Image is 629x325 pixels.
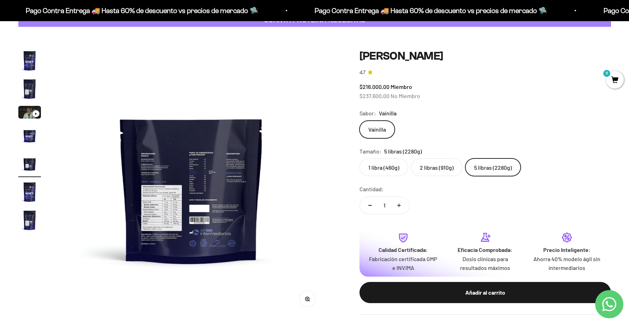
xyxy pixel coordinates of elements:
[359,92,389,99] span: $237.600,00
[389,197,409,214] button: Aumentar cantidad
[359,185,384,194] label: Cantidad:
[543,246,591,253] strong: Precio Inteligente:
[18,152,41,177] button: Ir al artículo 5
[19,5,252,16] p: Pago Contra Entrega 🚚 Hasta 60% de descuento vs precios de mercado 🛸
[308,5,541,16] p: Pago Contra Entrega 🚚 Hasta 60% de descuento vs precios de mercado 🛸
[368,254,439,272] p: Fabricación certificada GMP e INVIMA
[18,78,41,102] button: Ir al artículo 2
[391,92,420,99] span: No Miembro
[58,49,325,317] img: Proteína Whey - Vainilla
[374,288,597,297] div: Añadir al carrito
[450,254,520,272] p: Dosis clínicas para resultados máximos
[606,77,624,84] a: 0
[532,254,602,272] p: Ahorra 40% modelo ágil sin intermediarios
[359,83,389,90] span: $216.000,00
[359,147,381,156] legend: Tamaño:
[458,246,513,253] strong: Eficacia Comprobada:
[391,83,412,90] span: Miembro
[359,69,611,77] a: 4.74.7 de 5.0 estrellas
[603,69,611,78] mark: 0
[379,109,397,118] span: Vainilla
[18,78,41,100] img: Proteína Whey - Vainilla
[359,69,365,77] span: 4.7
[18,124,41,147] img: Proteína Whey - Vainilla
[18,49,41,74] button: Ir al artículo 1
[18,181,41,205] button: Ir al artículo 6
[359,109,376,118] legend: Sabor:
[359,282,611,303] button: Añadir al carrito
[18,181,41,203] img: Proteína Whey - Vainilla
[379,246,428,253] strong: Calidad Certificada:
[18,209,41,234] button: Ir al artículo 7
[18,49,41,72] img: Proteína Whey - Vainilla
[18,106,41,121] button: Ir al artículo 3
[384,147,422,156] span: 5 libras (2280g)
[18,209,41,231] img: Proteína Whey - Vainilla
[359,49,611,63] h1: [PERSON_NAME]
[18,152,41,175] img: Proteína Whey - Vainilla
[360,197,380,214] button: Reducir cantidad
[18,124,41,149] button: Ir al artículo 4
